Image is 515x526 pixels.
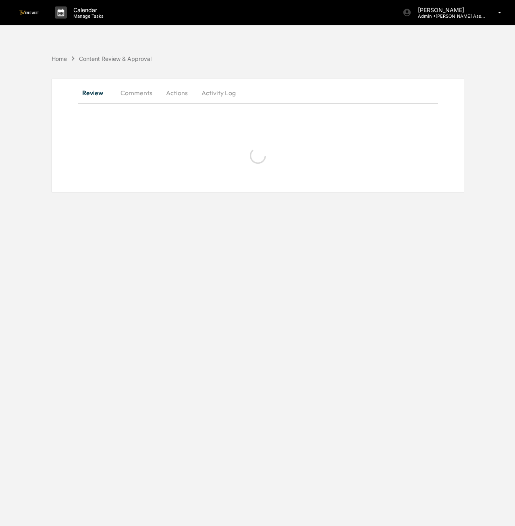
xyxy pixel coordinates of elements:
img: logo [19,10,39,14]
p: Manage Tasks [67,13,108,19]
div: Home [52,55,67,62]
p: Calendar [67,6,108,13]
div: secondary tabs example [78,83,438,102]
button: Actions [159,83,195,102]
p: [PERSON_NAME] [411,6,486,13]
button: Comments [114,83,159,102]
button: Activity Log [195,83,242,102]
div: Content Review & Approval [79,55,152,62]
button: Review [78,83,114,102]
p: Admin • [PERSON_NAME] Asset Management [411,13,486,19]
